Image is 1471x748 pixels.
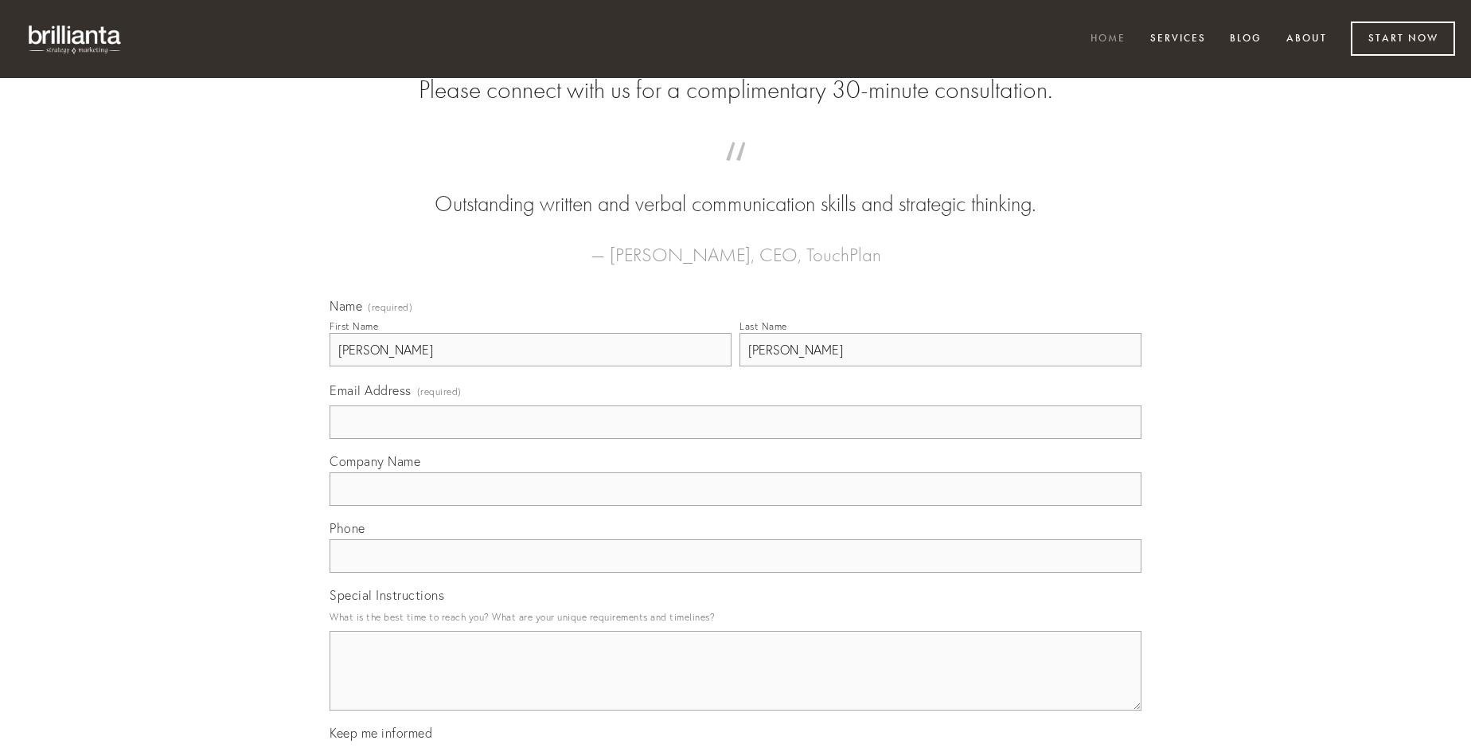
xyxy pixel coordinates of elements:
[1351,22,1455,56] a: Start Now
[368,303,412,312] span: (required)
[330,606,1141,628] p: What is the best time to reach you? What are your unique requirements and timelines?
[739,320,787,332] div: Last Name
[330,520,365,536] span: Phone
[330,298,362,314] span: Name
[355,220,1116,271] figcaption: — [PERSON_NAME], CEO, TouchPlan
[1219,26,1272,53] a: Blog
[330,320,378,332] div: First Name
[417,381,462,402] span: (required)
[1080,26,1136,53] a: Home
[330,587,444,603] span: Special Instructions
[16,16,135,62] img: brillianta - research, strategy, marketing
[330,382,412,398] span: Email Address
[355,158,1116,220] blockquote: Outstanding written and verbal communication skills and strategic thinking.
[1276,26,1337,53] a: About
[1140,26,1216,53] a: Services
[330,75,1141,105] h2: Please connect with us for a complimentary 30-minute consultation.
[330,453,420,469] span: Company Name
[330,725,432,741] span: Keep me informed
[355,158,1116,189] span: “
